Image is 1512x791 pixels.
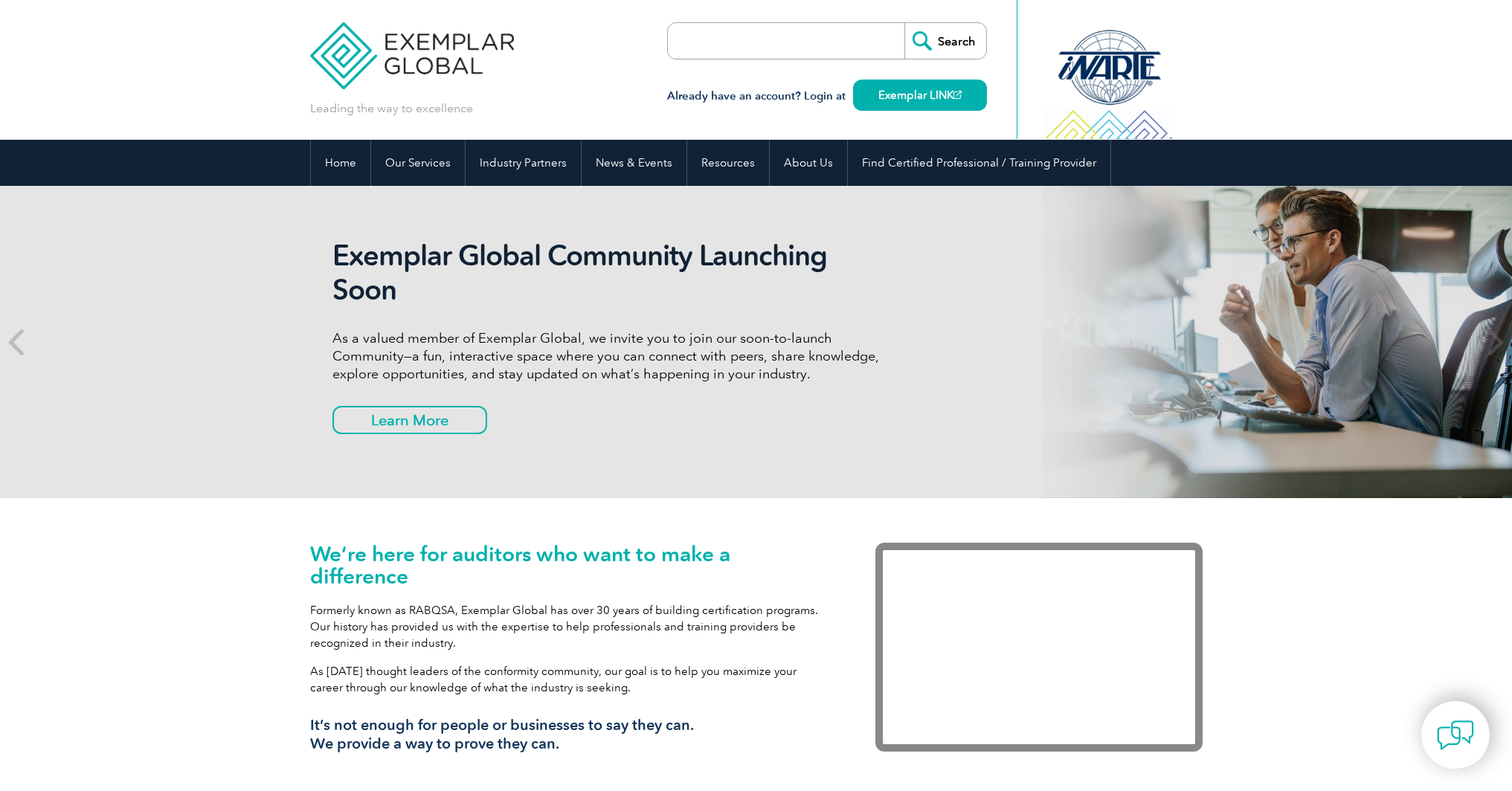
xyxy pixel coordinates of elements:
p: As a valued member of Exemplar Global, we invite you to join our soon-to-launch Community—a fun, ... [332,329,890,383]
a: Resources [687,140,769,186]
img: contact-chat.png [1437,717,1474,754]
a: About Us [770,140,847,186]
p: As [DATE] thought leaders of the conformity community, our goal is to help you maximize your care... [310,663,831,696]
a: News & Events [582,140,686,186]
a: Industry Partners [466,140,581,186]
input: Search [904,23,986,59]
h3: Already have an account? Login at [667,87,987,106]
a: Find Certified Professional / Training Provider [848,140,1110,186]
a: Learn More [332,406,487,434]
h1: We’re here for auditors who want to make a difference [310,543,831,587]
a: Our Services [371,140,465,186]
img: open_square.png [953,91,962,99]
iframe: Exemplar Global: Working together to make a difference [875,543,1203,752]
a: Exemplar LINK [853,80,987,111]
h3: It’s not enough for people or businesses to say they can. We provide a way to prove they can. [310,716,831,753]
p: Formerly known as RABQSA, Exemplar Global has over 30 years of building certification programs. O... [310,602,831,651]
a: Home [311,140,370,186]
h2: Exemplar Global Community Launching Soon [332,239,890,307]
p: Leading the way to excellence [310,100,473,117]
